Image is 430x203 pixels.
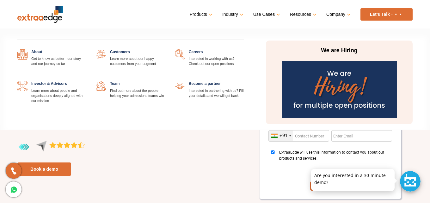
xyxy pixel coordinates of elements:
a: Let’s Talk [360,8,413,21]
a: Industry [222,10,242,19]
a: Use Cases [253,10,279,19]
div: Chat [400,171,421,192]
a: Resources [290,10,315,19]
img: aggregate-rating-by-users [17,141,85,154]
a: Book a demo [17,162,71,176]
input: ExtraaEdge will use this information to contact you about our products and services. [268,150,277,154]
input: Enter Email [331,130,392,142]
div: +91 [279,133,287,139]
a: Company [326,10,349,19]
a: Products [190,10,211,19]
span: ExtraaEdge will use this information to contact you about our products and services. [279,149,390,173]
p: We are Hiring [280,47,399,54]
div: India (भारत): +91 [269,130,293,141]
button: SUBMIT [310,181,353,191]
input: Enter Contact Number [268,130,329,142]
